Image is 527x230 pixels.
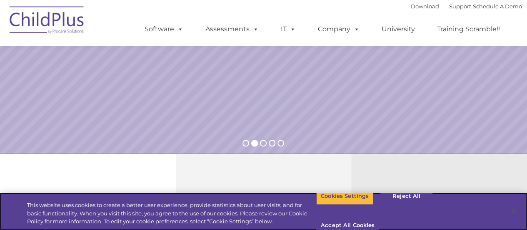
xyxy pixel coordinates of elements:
[5,0,89,42] img: ChildPlus by Procare Solutions
[27,201,316,226] div: This website uses cookies to create a better user experience, provide statistics about user visit...
[197,21,267,38] a: Assessments
[272,21,304,38] a: IT
[449,3,471,10] a: Support
[136,21,192,38] a: Software
[116,89,151,96] span: Phone number
[116,55,141,61] span: Last name
[429,21,508,38] a: Training Scramble!!
[310,21,368,38] a: Company
[505,202,523,220] button: Close
[316,187,373,205] button: Cookies Settings
[411,3,522,10] font: |
[411,3,439,10] a: Download
[373,21,423,38] a: University
[473,3,522,10] a: Schedule A Demo
[380,187,432,205] button: Reject All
